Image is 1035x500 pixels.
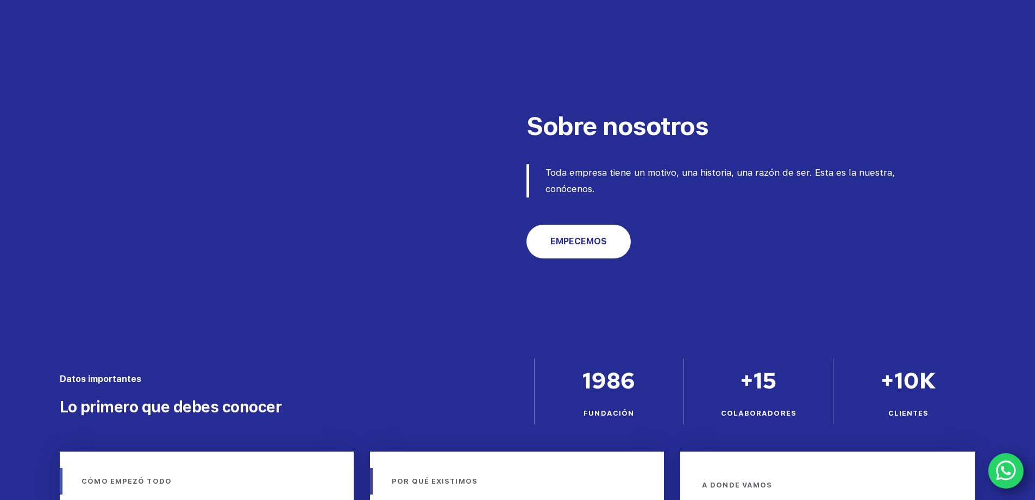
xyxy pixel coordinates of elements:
span: FUNDACIÓN [584,409,634,417]
span: POR QUÉ EXISTIMOS [392,477,478,485]
span: Sobre nosotros [526,111,708,141]
span: 1986 [582,366,635,396]
span: Lo primero que debes conocer [60,398,281,416]
span: CÓMO EMPEZÓ TODO [81,477,172,485]
span: +10K [881,366,936,396]
a: EMPECEMOS [526,225,631,258]
span: CLIENTES [888,409,929,417]
a: WhatsApp [988,453,1024,489]
span: Toda empresa tiene un motivo, una historia, una razón de ser. Esta es la nuestra, conócenos. [545,167,898,195]
span: Datos importantes [60,374,141,384]
span: +15 [740,366,777,396]
span: COLABORADORES [721,409,796,417]
span: A DONDE VAMOS [702,481,772,489]
span: EMPECEMOS [550,235,607,248]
